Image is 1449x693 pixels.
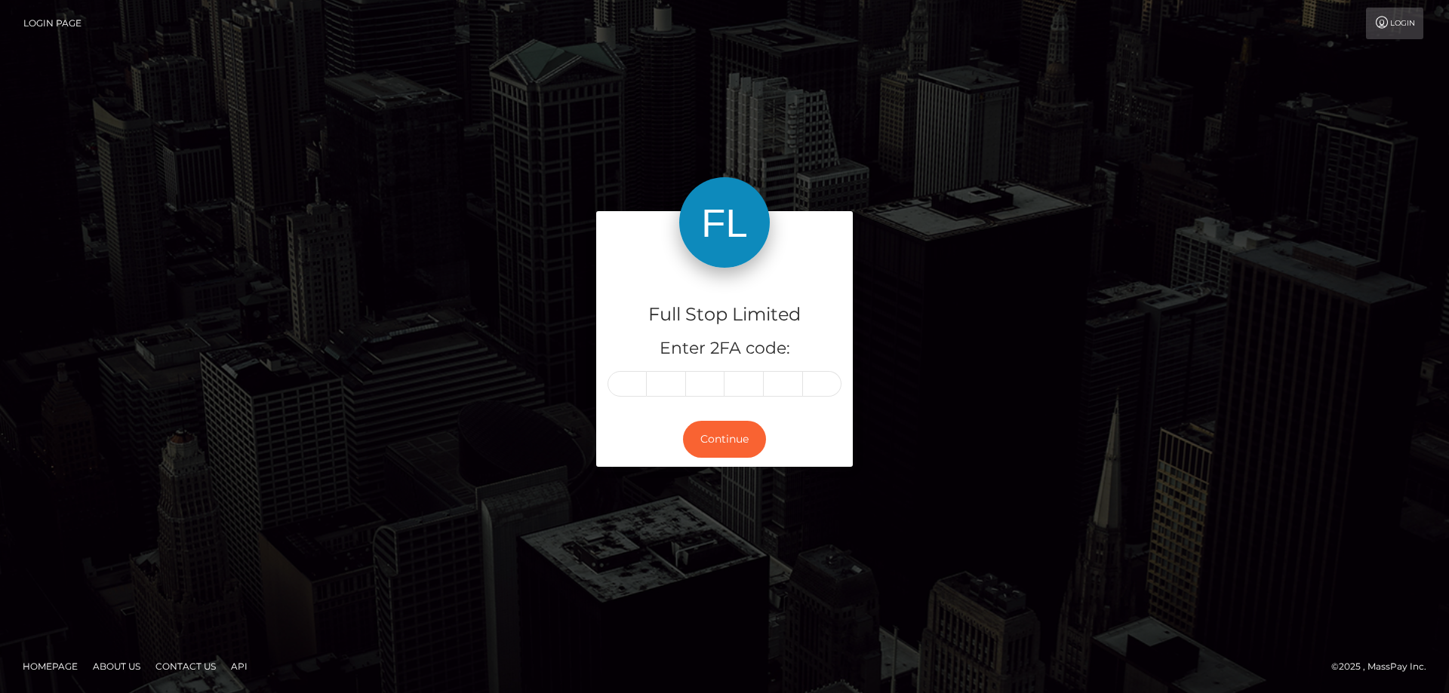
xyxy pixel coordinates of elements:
[23,8,82,39] a: Login Page
[225,655,254,678] a: API
[608,302,841,328] h4: Full Stop Limited
[1331,658,1438,675] div: © 2025 , MassPay Inc.
[679,177,770,268] img: Full Stop Limited
[608,337,841,360] h5: Enter 2FA code:
[1366,8,1423,39] a: Login
[149,655,222,678] a: Contact Us
[17,655,84,678] a: Homepage
[683,421,766,458] button: Continue
[87,655,146,678] a: About Us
